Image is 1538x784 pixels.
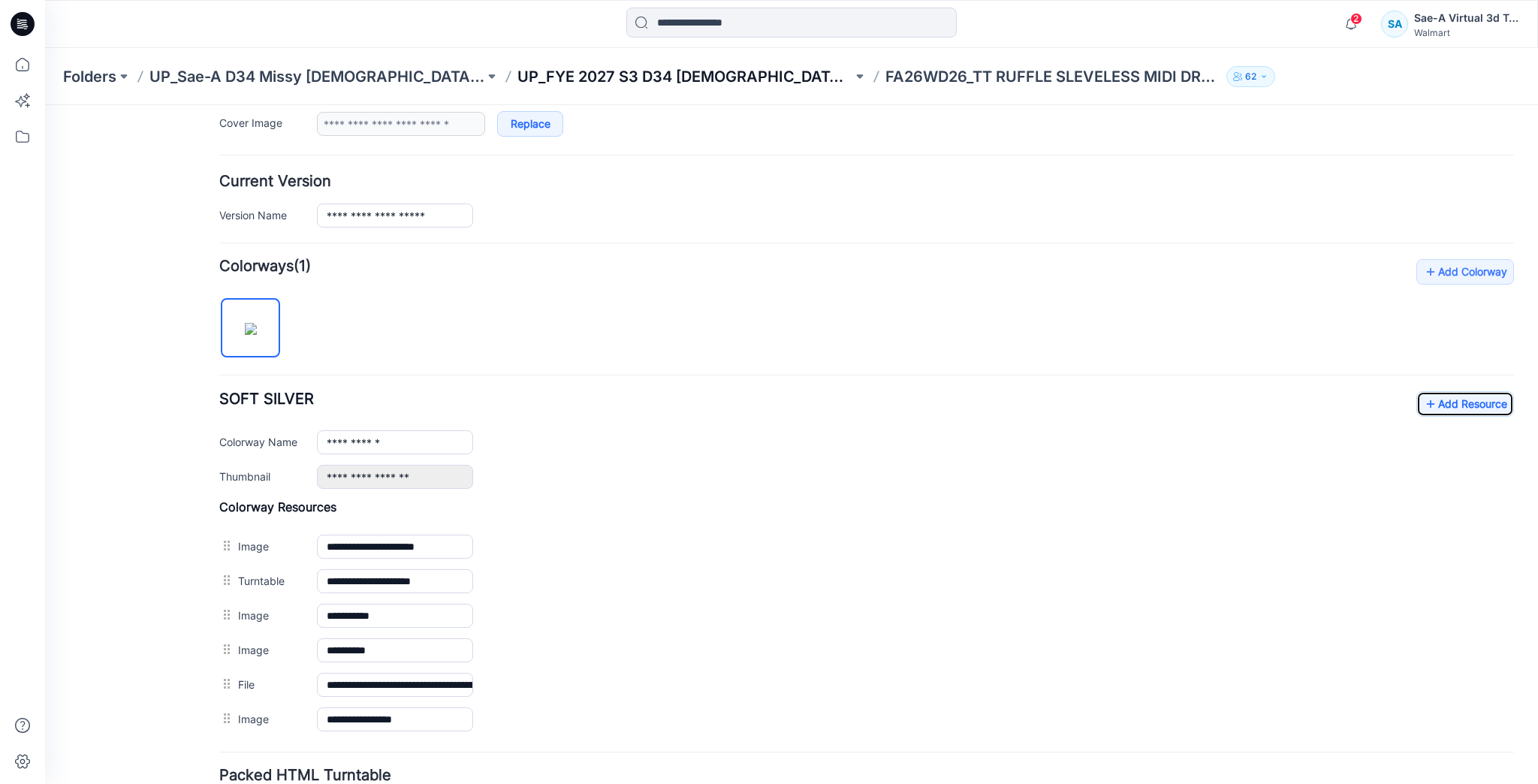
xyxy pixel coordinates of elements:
[193,502,257,518] label: Image
[200,218,212,230] img: eyJhbGciOiJIUzI1NiIsImtpZCI6IjAiLCJzbHQiOiJzZXMiLCJ0eXAiOiJKV1QifQ.eyJkYXRhIjp7InR5cGUiOiJzdG9yYW...
[193,605,257,622] label: Image
[174,152,249,170] strong: Colorways
[1414,9,1519,27] div: Sae-A Virtual 3d Team
[193,536,257,553] label: Image
[193,467,257,484] label: Turntable
[174,663,1469,677] h4: Packed HTML Turntable
[193,571,257,587] label: File
[174,394,1469,409] h4: Colorway Resources
[1245,68,1256,85] p: 62
[1414,27,1519,38] div: Walmart
[885,66,1220,87] p: FA26WD26_TT RUFFLE SLEVELESS MIDI DRESS
[174,328,257,345] label: Colorway Name
[1381,11,1408,38] div: SA
[1226,66,1275,87] button: 62
[63,66,116,87] a: Folders
[45,105,1538,784] iframe: edit-style
[174,363,257,379] label: Thumbnail
[149,66,484,87] a: UP_Sae-A D34 Missy [DEMOGRAPHIC_DATA] Dresses
[249,152,266,170] span: (1)
[174,285,269,303] span: SOFT SILVER
[1350,13,1362,25] span: 2
[193,433,257,449] label: Image
[517,66,852,87] a: UP_FYE 2027 S3 D34 [DEMOGRAPHIC_DATA] Dresses
[1371,286,1469,312] a: Add Resource
[1371,154,1469,179] a: Add Colorway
